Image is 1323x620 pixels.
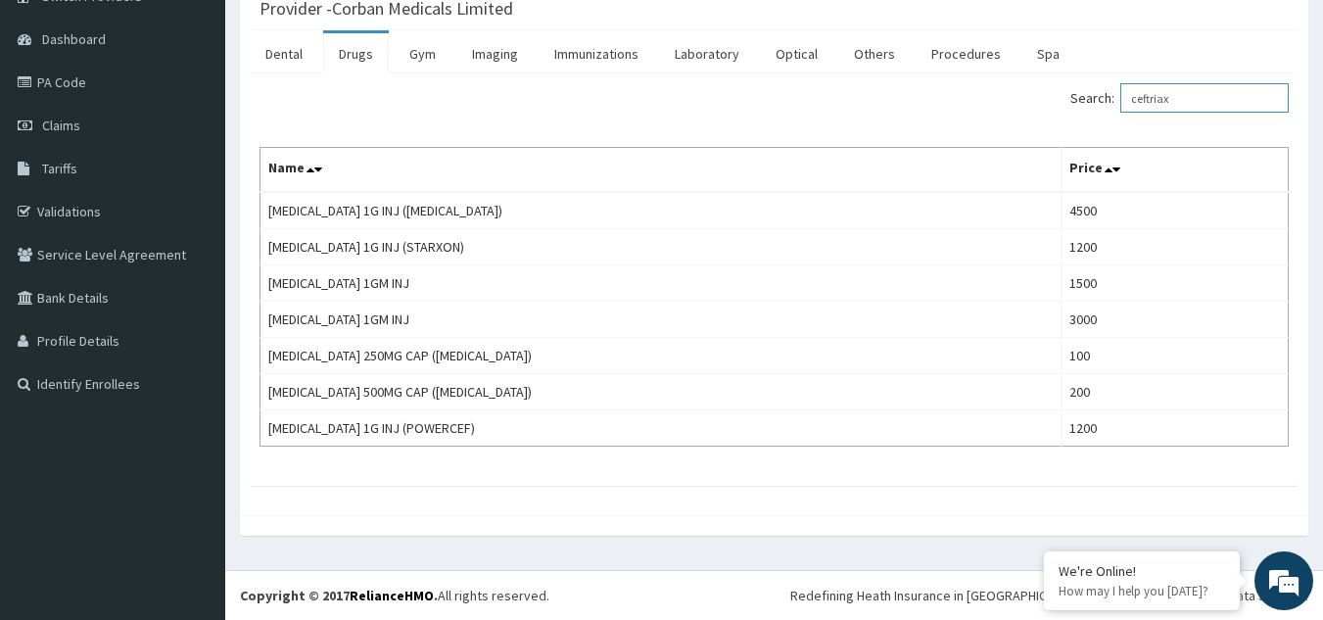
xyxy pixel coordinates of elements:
th: Price [1062,148,1289,193]
span: Claims [42,117,80,134]
a: Procedures [916,33,1016,74]
td: 3000 [1062,302,1289,338]
textarea: Type your message and hit 'Enter' [10,412,373,481]
a: Gym [394,33,451,74]
div: Redefining Heath Insurance in [GEOGRAPHIC_DATA] using Telemedicine and Data Science! [790,586,1308,605]
td: [MEDICAL_DATA] 1GM INJ [260,302,1062,338]
a: Spa [1021,33,1075,74]
footer: All rights reserved. [225,570,1323,620]
a: Dental [250,33,318,74]
strong: Copyright © 2017 . [240,587,438,604]
a: Immunizations [539,33,654,74]
label: Search: [1070,83,1289,113]
div: Minimize live chat window [321,10,368,57]
td: 1200 [1062,410,1289,447]
td: 1200 [1062,229,1289,265]
a: Imaging [456,33,534,74]
a: Laboratory [659,33,755,74]
div: We're Online! [1059,562,1225,580]
div: Chat with us now [102,110,329,135]
td: [MEDICAL_DATA] 250MG CAP ([MEDICAL_DATA]) [260,338,1062,374]
td: 1500 [1062,265,1289,302]
a: Drugs [323,33,389,74]
td: 100 [1062,338,1289,374]
a: RelianceHMO [350,587,434,604]
img: d_794563401_company_1708531726252_794563401 [36,98,79,147]
th: Name [260,148,1062,193]
input: Search: [1120,83,1289,113]
a: Optical [760,33,833,74]
p: How may I help you today? [1059,583,1225,599]
td: [MEDICAL_DATA] 500MG CAP ([MEDICAL_DATA]) [260,374,1062,410]
td: [MEDICAL_DATA] 1G INJ (POWERCEF) [260,410,1062,447]
span: We're online! [114,185,270,383]
td: 4500 [1062,192,1289,229]
td: [MEDICAL_DATA] 1GM INJ [260,265,1062,302]
span: Tariffs [42,160,77,177]
td: [MEDICAL_DATA] 1G INJ ([MEDICAL_DATA]) [260,192,1062,229]
td: [MEDICAL_DATA] 1G INJ (STARXON) [260,229,1062,265]
span: Dashboard [42,30,106,48]
td: 200 [1062,374,1289,410]
a: Others [838,33,911,74]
